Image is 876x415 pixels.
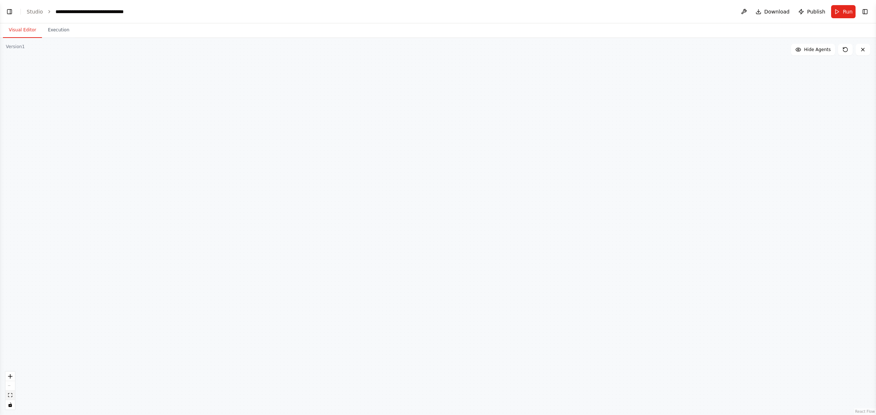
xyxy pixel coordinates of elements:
button: Show right sidebar [860,7,870,17]
button: Visual Editor [3,23,42,38]
button: Show left sidebar [4,7,15,17]
button: toggle interactivity [5,400,15,410]
button: zoom in [5,372,15,381]
button: Publish [795,5,828,18]
button: Run [831,5,856,18]
button: Execution [42,23,75,38]
span: Run [843,8,853,15]
button: fit view [5,391,15,400]
a: React Flow attribution [855,410,875,414]
span: Hide Agents [804,47,831,53]
button: Hide Agents [791,44,835,55]
div: Version 1 [6,44,25,50]
button: Download [753,5,793,18]
div: React Flow controls [5,372,15,410]
span: Publish [807,8,825,15]
a: Studio [27,9,43,15]
span: Download [764,8,790,15]
nav: breadcrumb [27,8,138,15]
